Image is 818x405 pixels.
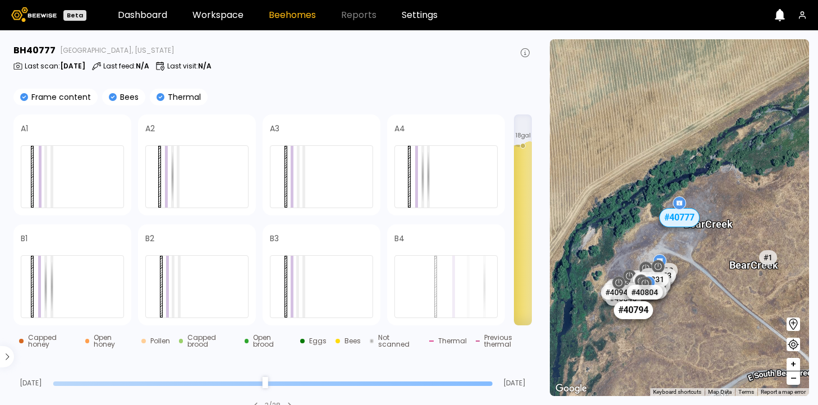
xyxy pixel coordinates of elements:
[516,133,531,139] span: 18 gal
[633,272,669,287] div: # 40831
[198,61,212,71] b: N/A
[21,125,28,132] h4: A1
[790,357,797,371] span: +
[787,358,800,371] button: +
[28,334,76,348] div: Capped honey
[438,338,467,344] div: Thermal
[484,334,537,348] div: Previous thermal
[309,338,327,344] div: Eggs
[791,371,797,385] span: –
[659,208,700,227] div: # 40777
[341,11,376,20] span: Reports
[497,380,532,386] span: [DATE]
[117,93,139,101] p: Bees
[759,250,777,265] div: # 1
[167,63,212,70] p: Last visit :
[394,125,405,132] h4: A4
[145,234,154,242] h4: B2
[187,334,235,348] div: Capped brood
[28,93,91,101] p: Frame content
[402,11,438,20] a: Settings
[150,338,170,344] div: Pollen
[270,234,279,242] h4: B3
[253,334,291,348] div: Open brood
[13,46,56,55] h3: BH 40777
[94,334,132,348] div: Open honey
[708,388,732,396] button: Map Data
[761,389,806,395] a: Report a map error
[627,285,663,300] div: # 40804
[553,381,590,396] a: Open this area in Google Maps (opens a new window)
[103,63,149,70] p: Last feed :
[60,47,174,54] span: [GEOGRAPHIC_DATA], [US_STATE]
[394,234,405,242] h4: B4
[164,93,201,101] p: Thermal
[63,10,86,21] div: Beta
[684,206,733,230] div: Bear Creek
[118,11,167,20] a: Dashboard
[269,11,316,20] a: Beehomes
[729,247,778,271] div: Bear Creek
[192,11,243,20] a: Workspace
[787,371,800,385] button: –
[601,285,637,300] div: # 40949
[378,334,420,348] div: Not scanned
[136,61,149,71] b: N/A
[60,61,85,71] b: [DATE]
[553,381,590,396] img: Google
[738,389,754,395] a: Terms (opens in new tab)
[21,234,27,242] h4: B1
[344,338,361,344] div: Bees
[614,301,653,319] div: # 40794
[13,380,49,386] span: [DATE]
[145,125,155,132] h4: A2
[653,388,701,396] button: Keyboard shortcuts
[11,7,57,22] img: Beewise logo
[270,125,279,132] h4: A3
[25,63,85,70] p: Last scan :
